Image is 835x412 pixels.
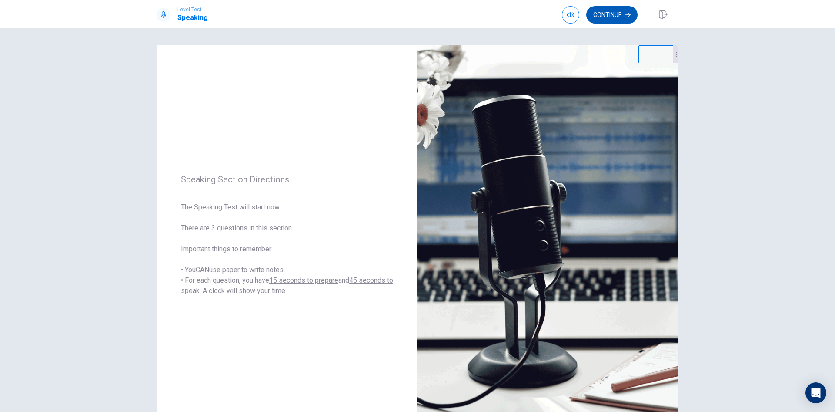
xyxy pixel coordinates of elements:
div: Open Intercom Messenger [805,382,826,403]
u: CAN [196,266,209,274]
span: Level Test [177,7,208,13]
button: Continue [586,6,638,24]
u: 15 seconds to prepare [269,276,338,284]
h1: Speaking [177,13,208,23]
span: Speaking Section Directions [181,174,393,185]
span: The Speaking Test will start now. There are 3 questions in this section. Important things to reme... [181,202,393,296]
